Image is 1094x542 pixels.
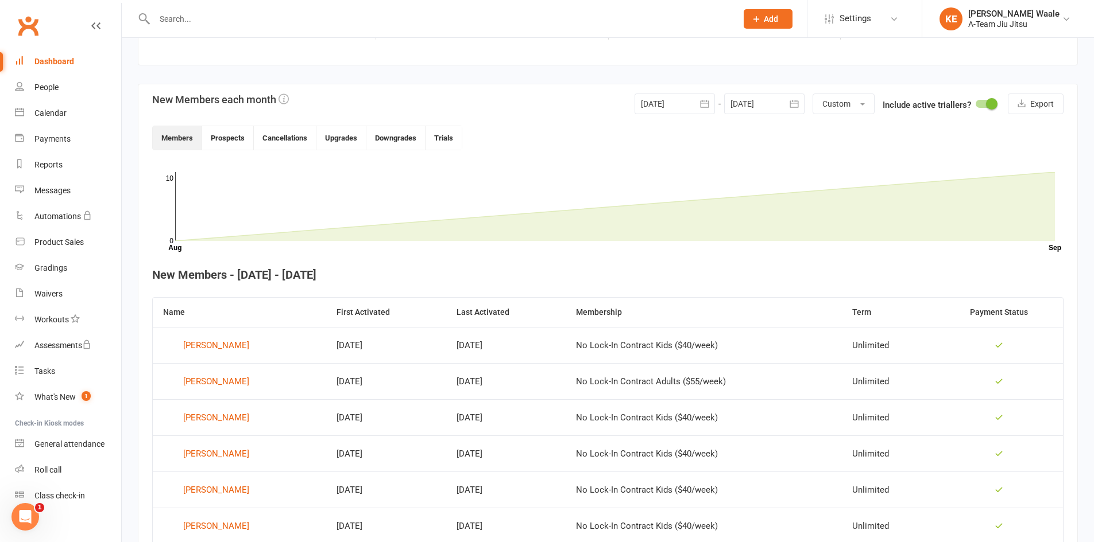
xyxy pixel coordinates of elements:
[163,373,316,390] a: [PERSON_NAME]
[183,409,249,426] div: [PERSON_NAME]
[15,229,121,255] a: Product Sales
[744,9,793,29] button: Add
[34,57,74,66] div: Dashboard
[15,126,121,152] a: Payments
[842,298,935,327] th: Term
[446,298,566,327] th: Last Activated
[183,373,249,390] div: [PERSON_NAME]
[151,11,729,27] input: Search...
[566,327,842,363] td: No Lock-In Contract Kids ($40/week)
[446,327,566,363] td: [DATE]
[842,399,935,435] td: Unlimited
[34,134,71,143] div: Payments
[326,399,446,435] td: [DATE]
[152,93,289,106] h3: New Members each month
[34,491,85,500] div: Class check-in
[34,237,84,247] div: Product Sales
[15,75,121,100] a: People
[764,14,778,24] span: Add
[822,99,851,108] span: Custom
[842,435,935,471] td: Unlimited
[15,483,121,509] a: Class kiosk mode
[15,431,121,457] a: General attendance kiosk mode
[34,439,105,449] div: General attendance
[34,160,63,169] div: Reports
[152,268,1064,281] h4: New Members - [DATE] - [DATE]
[34,465,61,474] div: Roll call
[316,126,366,150] button: Upgrades
[163,445,316,462] a: [PERSON_NAME]
[163,517,316,535] a: [PERSON_NAME]
[254,126,316,150] button: Cancellations
[34,289,63,298] div: Waivers
[34,315,69,324] div: Workouts
[366,126,426,150] button: Downgrades
[11,503,39,531] iframe: Intercom live chat
[326,327,446,363] td: [DATE]
[34,341,91,350] div: Assessments
[842,327,935,363] td: Unlimited
[968,9,1060,19] div: [PERSON_NAME] Waale
[15,307,121,333] a: Workouts
[326,435,446,471] td: [DATE]
[326,298,446,327] th: First Activated
[940,7,962,30] div: KE
[34,83,59,92] div: People
[446,435,566,471] td: [DATE]
[446,471,566,508] td: [DATE]
[840,6,871,32] span: Settings
[566,298,842,327] th: Membership
[163,337,316,354] a: [PERSON_NAME]
[183,445,249,462] div: [PERSON_NAME]
[15,281,121,307] a: Waivers
[842,363,935,399] td: Unlimited
[14,11,42,40] a: Clubworx
[935,298,1063,327] th: Payment Status
[15,457,121,483] a: Roll call
[34,263,67,272] div: Gradings
[15,204,121,229] a: Automations
[15,100,121,126] a: Calendar
[15,178,121,204] a: Messages
[153,298,326,327] th: Name
[202,126,254,150] button: Prospects
[34,392,76,401] div: What's New
[446,399,566,435] td: [DATE]
[813,93,875,114] button: Custom
[426,126,462,150] button: Trials
[82,391,91,401] span: 1
[1008,93,1064,114] button: Export
[15,255,121,281] a: Gradings
[883,98,971,112] label: Include active triallers?
[34,186,71,195] div: Messages
[15,152,121,178] a: Reports
[15,384,121,410] a: What's New1
[183,337,249,354] div: [PERSON_NAME]
[446,363,566,399] td: [DATE]
[163,409,316,426] a: [PERSON_NAME]
[566,435,842,471] td: No Lock-In Contract Kids ($40/week)
[968,19,1060,29] div: A-Team Jiu Jitsu
[326,363,446,399] td: [DATE]
[34,366,55,376] div: Tasks
[183,517,249,535] div: [PERSON_NAME]
[15,49,121,75] a: Dashboard
[566,363,842,399] td: No Lock-In Contract Adults ($55/week)
[15,333,121,358] a: Assessments
[153,126,202,150] button: Members
[35,503,44,512] span: 1
[326,471,446,508] td: [DATE]
[15,358,121,384] a: Tasks
[183,481,249,498] div: [PERSON_NAME]
[34,108,67,118] div: Calendar
[34,212,81,221] div: Automations
[566,471,842,508] td: No Lock-In Contract Kids ($40/week)
[842,471,935,508] td: Unlimited
[163,481,316,498] a: [PERSON_NAME]
[566,399,842,435] td: No Lock-In Contract Kids ($40/week)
